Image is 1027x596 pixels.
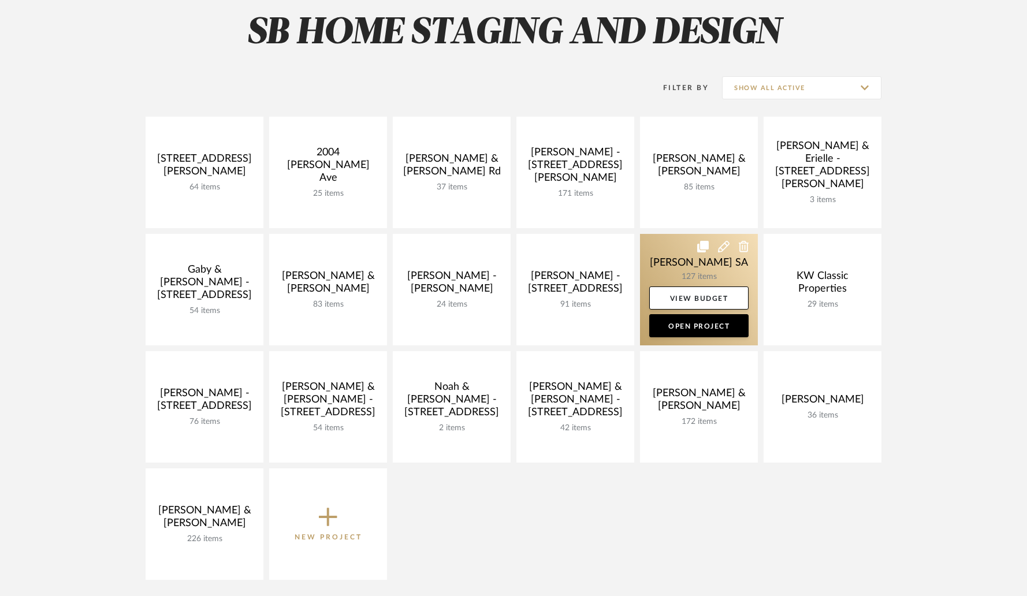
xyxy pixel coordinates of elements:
div: 29 items [773,300,872,310]
div: 2004 [PERSON_NAME] Ave [278,146,378,189]
div: [PERSON_NAME] & [PERSON_NAME] [649,152,749,182]
div: [PERSON_NAME] - [STREET_ADDRESS] [155,387,254,417]
p: New Project [295,531,362,543]
div: 3 items [773,195,872,205]
div: [STREET_ADDRESS][PERSON_NAME] [155,152,254,182]
div: 24 items [402,300,501,310]
div: 25 items [278,189,378,199]
div: 172 items [649,417,749,427]
h2: SB HOME STAGING AND DESIGN [98,12,929,55]
div: [PERSON_NAME] - [PERSON_NAME] [402,270,501,300]
div: Gaby & [PERSON_NAME] -[STREET_ADDRESS] [155,263,254,306]
div: [PERSON_NAME] & [PERSON_NAME] [278,270,378,300]
div: [PERSON_NAME] & Erielle - [STREET_ADDRESS][PERSON_NAME] [773,140,872,195]
div: 226 items [155,534,254,544]
div: 2 items [402,423,501,433]
div: 91 items [526,300,625,310]
div: 171 items [526,189,625,199]
div: 54 items [155,306,254,316]
div: [PERSON_NAME] & [PERSON_NAME] [155,504,254,534]
div: [PERSON_NAME] & [PERSON_NAME] Rd [402,152,501,182]
div: 54 items [278,423,378,433]
button: New Project [269,468,387,580]
a: Open Project [649,314,749,337]
div: [PERSON_NAME] - [STREET_ADDRESS][PERSON_NAME] [526,146,625,189]
div: Filter By [648,82,709,94]
div: [PERSON_NAME] & [PERSON_NAME] - [STREET_ADDRESS] [526,381,625,423]
div: [PERSON_NAME] [773,393,872,411]
div: [PERSON_NAME] - [STREET_ADDRESS] [526,270,625,300]
div: 42 items [526,423,625,433]
div: [PERSON_NAME] & [PERSON_NAME] - [STREET_ADDRESS] [278,381,378,423]
div: KW Classic Properties [773,270,872,300]
div: Noah & [PERSON_NAME] - [STREET_ADDRESS] [402,381,501,423]
div: [PERSON_NAME] & [PERSON_NAME] [649,387,749,417]
div: 36 items [773,411,872,420]
div: 64 items [155,182,254,192]
div: 85 items [649,182,749,192]
div: 76 items [155,417,254,427]
a: View Budget [649,286,749,310]
div: 83 items [278,300,378,310]
div: 37 items [402,182,501,192]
